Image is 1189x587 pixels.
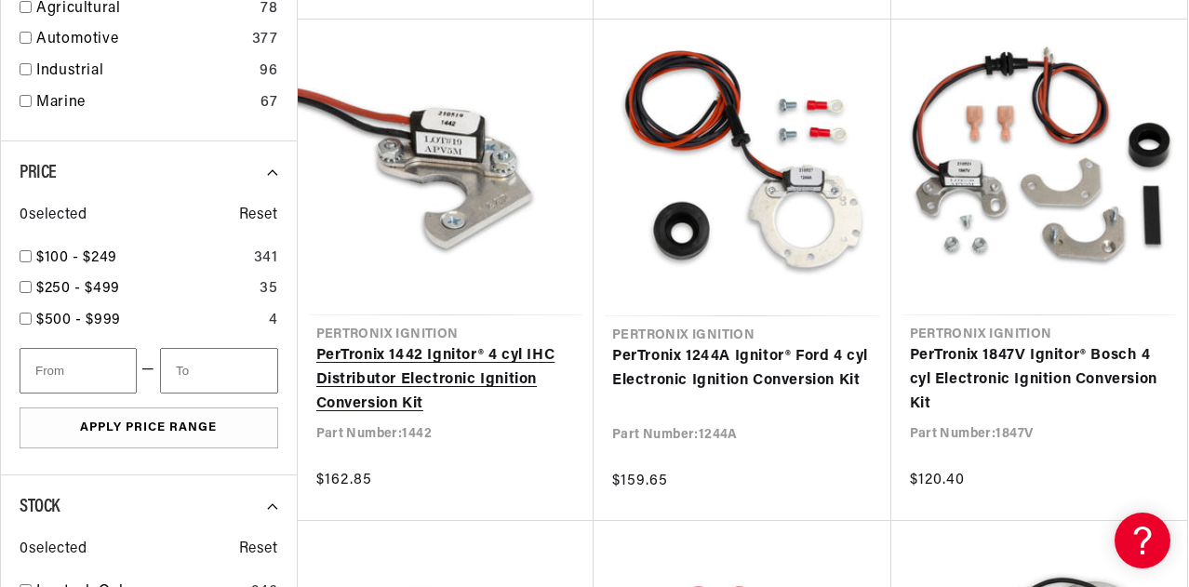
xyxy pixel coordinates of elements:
[20,164,57,182] span: Price
[239,204,278,228] span: Reset
[254,247,278,271] div: 341
[20,538,87,562] span: 0 selected
[20,348,137,394] input: From
[252,28,278,52] div: 377
[20,407,278,449] button: Apply Price Range
[239,538,278,562] span: Reset
[260,60,277,84] div: 96
[269,309,278,333] div: 4
[36,28,245,52] a: Automotive
[160,348,277,394] input: To
[261,91,277,115] div: 67
[141,358,155,382] span: —
[36,91,253,115] a: Marine
[36,60,252,84] a: Industrial
[910,344,1169,416] a: PerTronix 1847V Ignitor® Bosch 4 cyl Electronic Ignition Conversion Kit
[316,344,576,416] a: PerTronix 1442 Ignitor® 4 cyl IHC Distributor Electronic Ignition Conversion Kit
[36,250,117,265] span: $100 - $249
[260,277,277,301] div: 35
[20,498,60,516] span: Stock
[36,313,121,327] span: $500 - $999
[36,281,120,296] span: $250 - $499
[612,345,873,393] a: PerTronix 1244A Ignitor® Ford 4 cyl Electronic Ignition Conversion Kit
[20,204,87,228] span: 0 selected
